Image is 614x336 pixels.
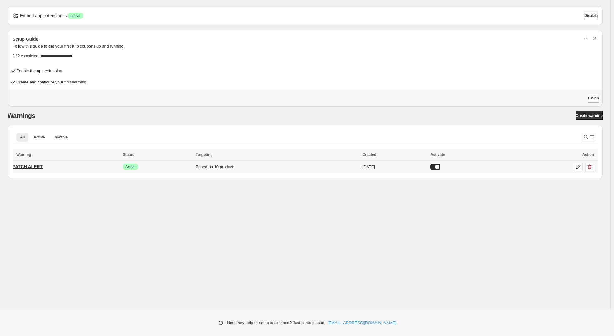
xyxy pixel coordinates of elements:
[362,153,376,157] span: Created
[588,94,599,103] button: Finish
[53,135,68,140] span: Inactive
[70,13,80,18] span: active
[588,96,599,101] span: Finish
[16,153,31,157] span: Warning
[327,320,396,326] a: [EMAIL_ADDRESS][DOMAIN_NAME]
[430,153,445,157] span: Activate
[125,164,136,169] span: Active
[16,79,86,85] h4: Create and configure your first warning
[13,43,598,49] p: Follow this guide to get your first Klip coupons up and running.
[362,164,427,170] div: [DATE]
[583,133,595,141] button: Search and filter results
[582,153,594,157] span: Action
[13,53,38,58] span: 2 / 2 completed
[16,68,62,74] h4: Enable the app extension
[123,153,134,157] span: Status
[576,113,603,118] span: Create warning
[20,13,67,19] p: Embed app extension is
[8,112,35,119] h2: Warnings
[584,13,598,18] span: Disable
[13,163,43,170] p: PATCH ALERT
[584,11,598,20] button: Disable
[196,164,358,170] div: Based on 10 products
[576,111,603,120] a: Create warning
[13,162,43,172] a: PATCH ALERT
[33,135,45,140] span: Active
[13,36,38,42] h3: Setup Guide
[196,153,213,157] span: Targeting
[20,135,25,140] span: All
